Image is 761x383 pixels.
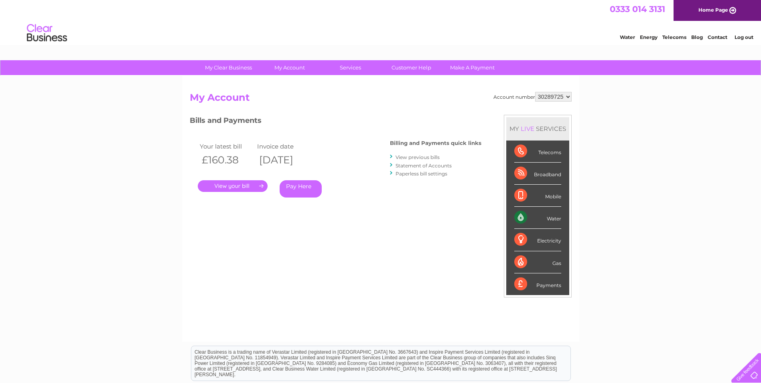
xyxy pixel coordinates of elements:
[620,34,635,40] a: Water
[662,34,686,40] a: Telecoms
[514,251,561,273] div: Gas
[396,171,447,177] a: Paperless bill settings
[390,140,481,146] h4: Billing and Payments quick links
[506,117,569,140] div: MY SERVICES
[514,141,561,163] div: Telecoms
[190,92,572,107] h2: My Account
[735,34,753,40] a: Log out
[691,34,703,40] a: Blog
[26,21,67,45] img: logo.png
[378,60,444,75] a: Customer Help
[255,141,313,152] td: Invoice date
[493,92,572,102] div: Account number
[640,34,658,40] a: Energy
[519,125,536,132] div: LIVE
[439,60,505,75] a: Make A Payment
[396,163,452,169] a: Statement of Accounts
[198,141,256,152] td: Your latest bill
[514,207,561,229] div: Water
[256,60,323,75] a: My Account
[514,273,561,295] div: Payments
[280,180,322,198] a: Pay Here
[190,115,481,129] h3: Bills and Payments
[514,185,561,207] div: Mobile
[610,4,665,14] a: 0333 014 3131
[198,180,268,192] a: .
[514,163,561,185] div: Broadband
[255,152,313,168] th: [DATE]
[191,4,570,39] div: Clear Business is a trading name of Verastar Limited (registered in [GEOGRAPHIC_DATA] No. 3667643...
[396,154,440,160] a: View previous bills
[708,34,727,40] a: Contact
[198,152,256,168] th: £160.38
[317,60,384,75] a: Services
[195,60,262,75] a: My Clear Business
[514,229,561,251] div: Electricity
